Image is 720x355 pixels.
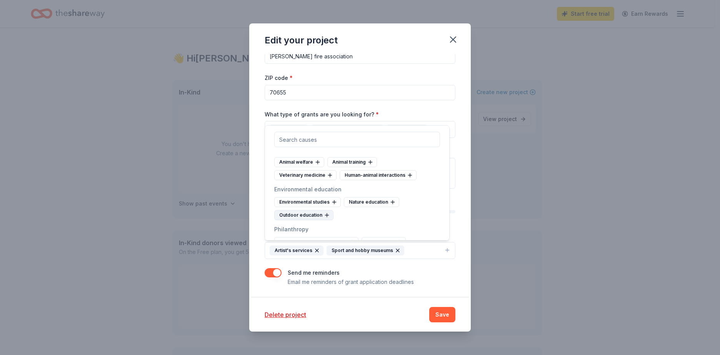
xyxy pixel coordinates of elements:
div: Outdoor education [274,210,333,220]
button: Artist's servicesSport and hobby museums [265,242,455,259]
input: 12345 (U.S. only) [265,85,455,100]
div: Edit your project [265,34,338,46]
div: Animal training [327,157,377,167]
input: Search causes [274,132,440,147]
div: Human-animal interactions [340,170,417,180]
div: Sport and hobby museums [327,246,404,255]
div: Artist's services [270,246,323,255]
div: Philanthropy [274,225,440,234]
div: Environmental studies [274,197,341,207]
div: Foundations [362,237,406,247]
label: What type of grants are you looking for? [265,111,379,118]
button: Save [429,307,455,322]
label: Send me reminders [288,269,340,276]
label: ZIP code [265,74,293,82]
input: After school program [265,48,455,64]
div: Animal welfare [274,157,324,167]
div: Environmental education [274,185,440,194]
div: Projects & programming [311,124,383,134]
button: EducationProjects & programmingFellowship [265,121,455,138]
div: Veterinary medicine [274,170,337,180]
div: Nature education [344,197,399,207]
div: Education [270,124,308,134]
div: Fellowship [387,124,427,134]
div: Philanthropy and public policy [274,237,358,247]
p: Email me reminders of grant application deadlines [288,277,414,287]
button: Delete project [265,310,306,319]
